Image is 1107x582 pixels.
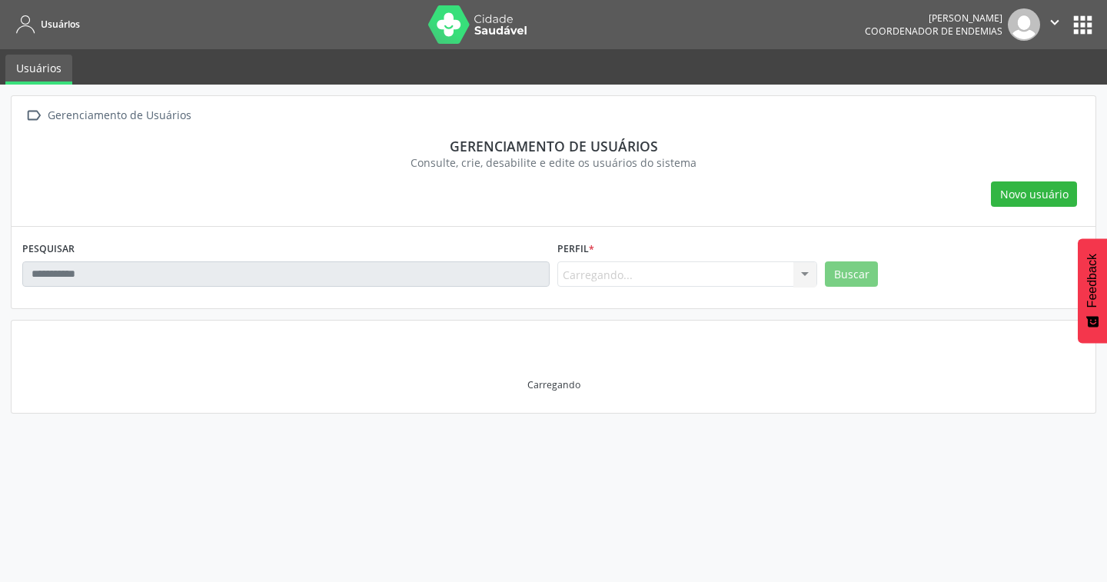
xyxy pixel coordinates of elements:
label: PESQUISAR [22,238,75,261]
div: Gerenciamento de Usuários [45,105,194,127]
a: Usuários [11,12,80,37]
i:  [22,105,45,127]
button: apps [1069,12,1096,38]
span: Novo usuário [1000,186,1069,202]
span: Coordenador de Endemias [865,25,1002,38]
button: Feedback - Mostrar pesquisa [1078,238,1107,343]
label: Perfil [557,238,594,261]
button:  [1040,8,1069,41]
i:  [1046,14,1063,31]
span: Feedback [1085,254,1099,308]
div: Carregando [527,378,580,391]
button: Buscar [825,261,878,288]
span: Usuários [41,18,80,31]
img: img [1008,8,1040,41]
div: Consulte, crie, desabilite e edite os usuários do sistema [33,155,1074,171]
div: Gerenciamento de usuários [33,138,1074,155]
button: Novo usuário [991,181,1077,208]
a: Usuários [5,55,72,85]
div: [PERSON_NAME] [865,12,1002,25]
a:  Gerenciamento de Usuários [22,105,194,127]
